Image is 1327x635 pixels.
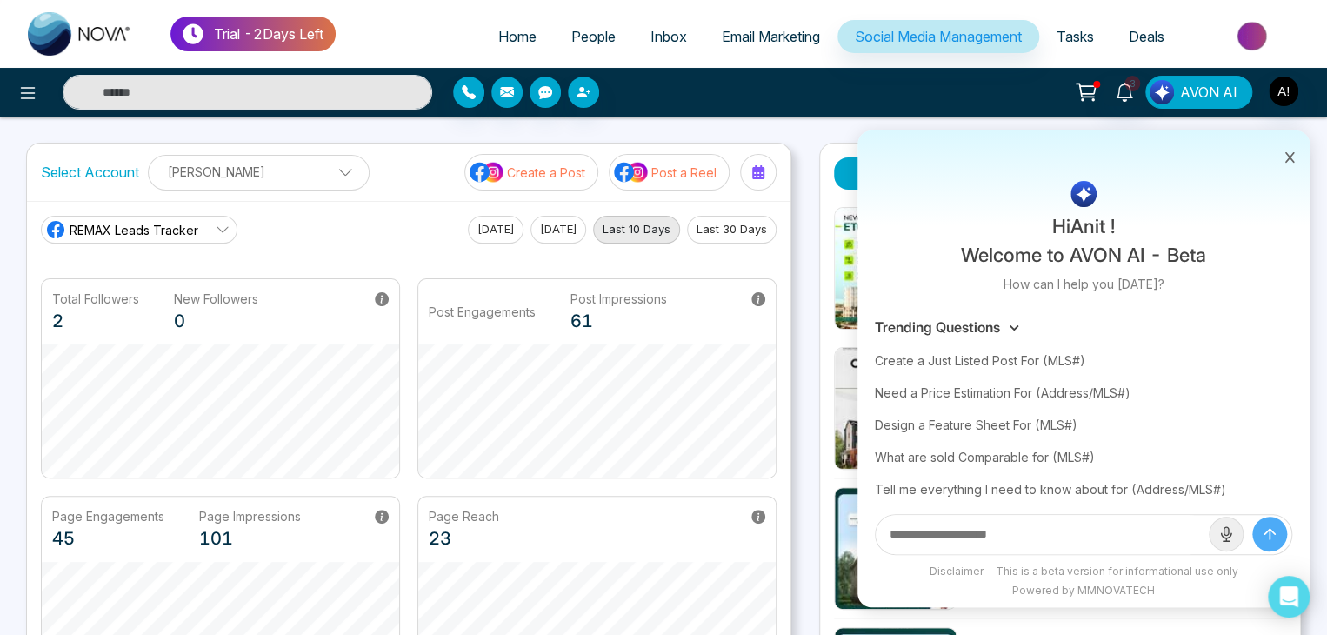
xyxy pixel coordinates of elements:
span: AVON AI [1180,82,1237,103]
img: social-media-icon [614,161,649,184]
p: Page Impressions [199,507,301,525]
img: Unable to load img. [834,347,957,470]
div: Open Intercom Messenger [1268,576,1310,618]
p: 23 [429,525,499,551]
button: Recent Posts [834,157,1056,190]
p: Post Engagements [429,303,536,321]
p: 2 [52,308,139,334]
img: Unable to load img. [834,487,957,610]
button: [DATE] [530,216,586,244]
span: Email Marketing [722,28,820,45]
p: Page Reach [429,507,499,525]
h3: Trending Questions [875,319,1000,336]
img: User Avatar [1269,77,1298,106]
p: Total Followers [52,290,139,308]
p: New Followers [174,290,258,308]
span: Tasks [1057,28,1094,45]
p: Post a Reel [651,164,717,182]
div: Create a Just Listed Post For (MLS#) [875,344,1292,377]
img: Nova CRM Logo [28,12,132,56]
p: Trial - 2 Days Left [214,23,323,44]
a: Social Media Management [837,20,1039,53]
button: AVON AI [1145,76,1252,109]
img: Market-place.gif [1190,17,1317,56]
a: Home [481,20,554,53]
p: How can I help you [DATE]? [1004,275,1164,293]
span: 3 [1124,76,1140,91]
span: Social Media Management [855,28,1022,45]
button: Last 30 Days [687,216,777,244]
div: Powered by MMNOVATECH [866,583,1301,598]
span: People [571,28,616,45]
p: Page Engagements [52,507,164,525]
a: Deals [1111,20,1182,53]
p: [PERSON_NAME] [159,157,358,186]
button: social-media-iconPost a Reel [609,154,730,190]
img: social-media-icon [470,161,504,184]
p: 45 [52,525,164,551]
p: 61 [570,308,667,334]
button: [DATE] [468,216,523,244]
img: Unable to load img. [834,207,957,330]
a: Inbox [633,20,704,53]
span: Home [498,28,537,45]
p: 101 [199,525,301,551]
a: Email Marketing [704,20,837,53]
p: 0 [174,308,258,334]
p: Hi Anit ! Welcome to AVON AI - Beta [961,212,1206,270]
span: REMAX Leads Tracker [70,221,198,239]
img: Lead Flow [1150,80,1174,104]
button: social-media-iconCreate a Post [464,154,598,190]
span: Inbox [650,28,687,45]
label: Select Account [41,162,139,183]
a: 3 [1104,76,1145,106]
div: Disclaimer - This is a beta version for informational use only [866,564,1301,579]
img: AI Logo [1070,181,1097,207]
div: Design a Feature Sheet For (MLS#) [875,409,1292,441]
div: What are sold Comparable for (MLS#) [875,441,1292,473]
button: Last 10 Days [593,216,680,244]
div: Need a Price Estimation For (Address/MLS#) [875,377,1292,409]
a: Tasks [1039,20,1111,53]
p: Create a Post [507,164,585,182]
p: Post Impressions [570,290,667,308]
div: Tell me everything I need to know about for (Address/MLS#) [875,473,1292,505]
a: People [554,20,633,53]
span: Deals [1129,28,1164,45]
